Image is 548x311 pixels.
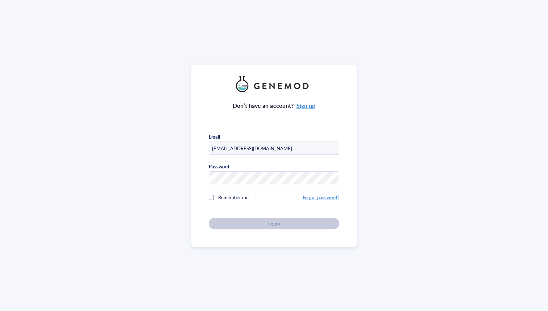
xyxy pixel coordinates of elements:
div: Don’t have an account? [233,101,315,110]
a: Forgot password? [303,194,339,201]
div: Email [209,134,220,140]
img: genemod_logo_light-BcqUzbGq.png [236,76,312,92]
span: Remember me [218,194,249,201]
div: Password [209,163,229,170]
a: Sign up [296,101,315,110]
